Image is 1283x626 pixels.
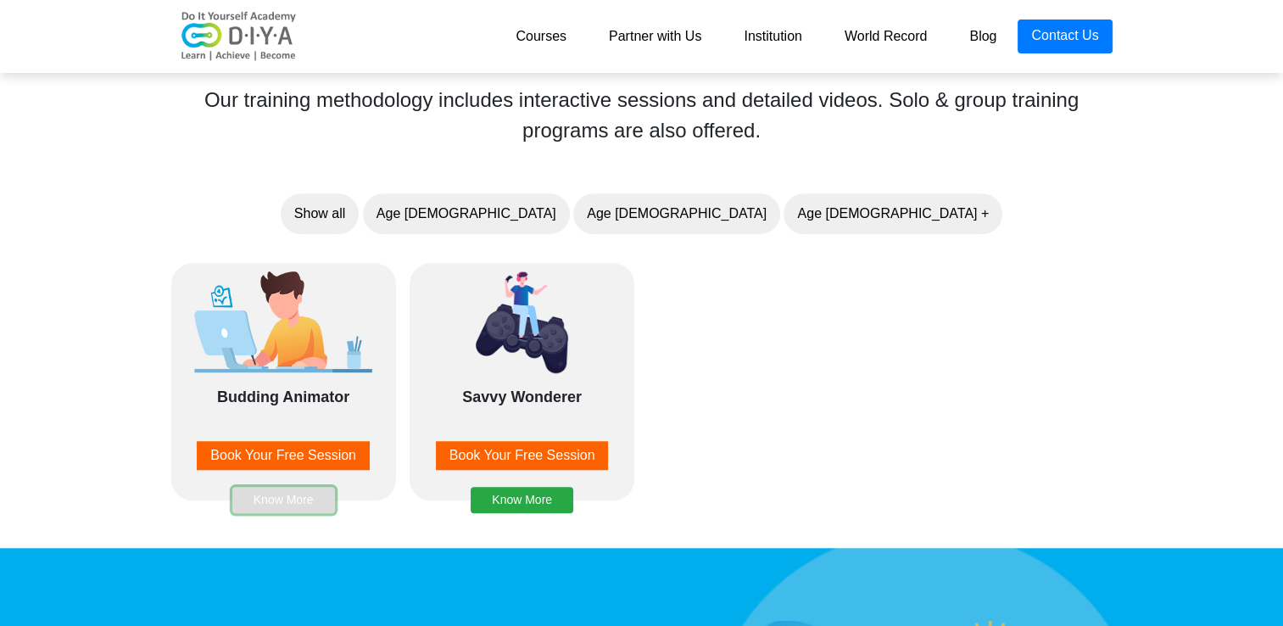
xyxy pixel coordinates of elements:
img: logo-v2.png [171,11,307,62]
button: Age [DEMOGRAPHIC_DATA] [573,193,780,234]
a: Know More [471,472,573,487]
a: World Record [823,20,949,53]
div: Savvy Wonderer [418,386,626,428]
button: Know More [471,487,573,513]
button: Book Your Free Session [436,441,609,470]
a: Partner with Us [588,20,722,53]
div: Our training methodology includes interactive sessions and detailed videos. Solo & group training... [165,85,1119,146]
button: Book Your Free Session [197,441,370,470]
a: Book Your Free Session [418,441,626,470]
a: Courses [494,20,588,53]
div: Budding Animator [180,386,388,428]
a: Book Your Free Session [180,441,388,470]
a: Contact Us [1018,20,1112,53]
button: Age [DEMOGRAPHIC_DATA] + [784,193,1002,234]
button: Age [DEMOGRAPHIC_DATA] [363,193,570,234]
button: Know More [232,487,335,513]
a: Blog [948,20,1018,53]
a: Institution [722,20,823,53]
button: Show all [281,193,359,234]
a: Know More [232,472,335,487]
